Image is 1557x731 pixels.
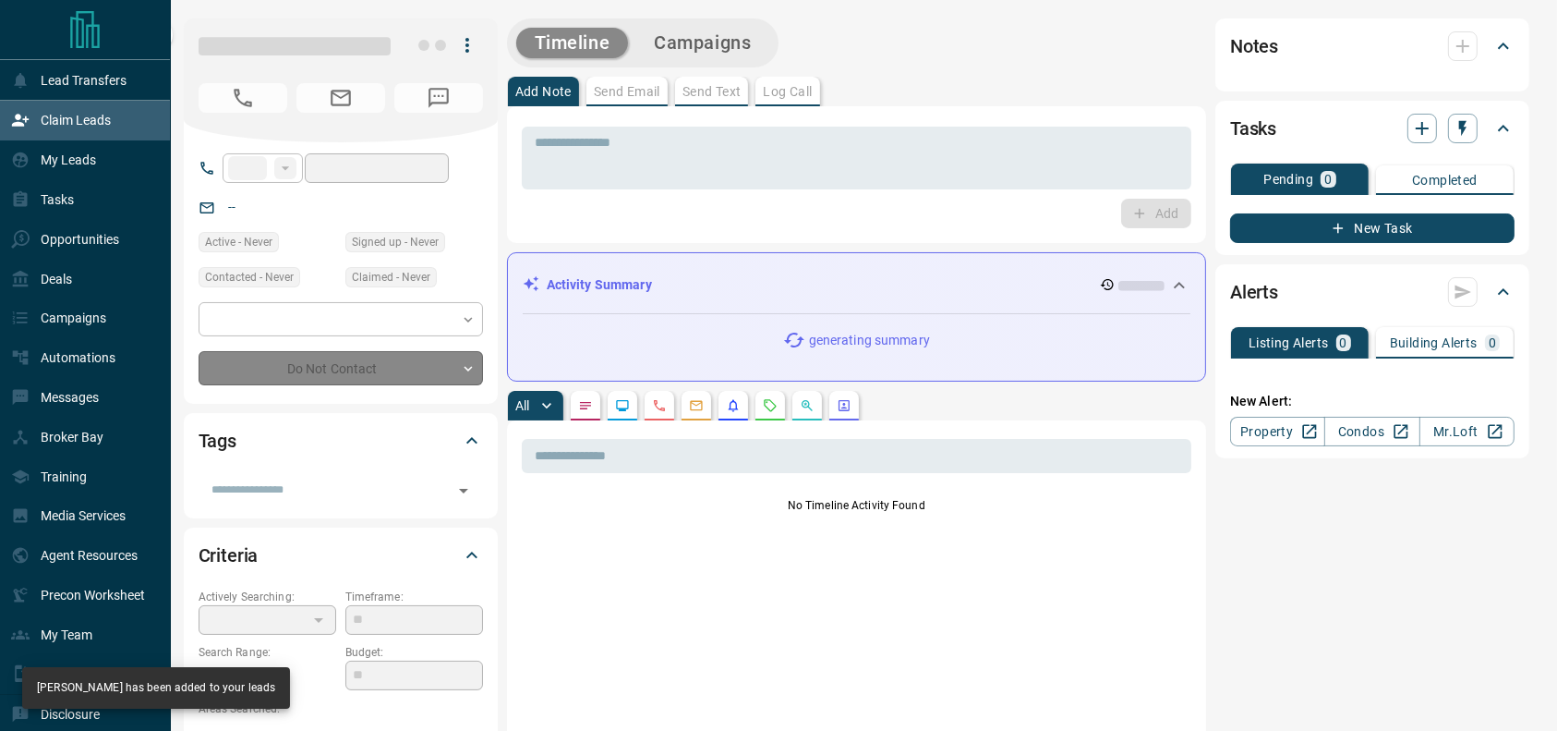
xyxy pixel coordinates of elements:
button: Timeline [516,28,629,58]
svg: Agent Actions [837,398,851,413]
span: No Email [296,83,385,113]
span: No Number [199,83,287,113]
svg: Lead Browsing Activity [615,398,630,413]
h2: Notes [1230,31,1278,61]
p: Budget: [345,644,483,661]
p: Add Note [515,85,572,98]
p: No Timeline Activity Found [522,497,1191,514]
p: Timeframe: [345,589,483,605]
h2: Alerts [1230,277,1278,307]
svg: Emails [689,398,704,413]
svg: Listing Alerts [726,398,741,413]
a: Mr.Loft [1419,417,1515,446]
div: Criteria [199,533,483,578]
span: No Number [394,83,483,113]
p: Listing Alerts [1249,336,1329,349]
span: Contacted - Never [205,268,294,286]
button: New Task [1230,213,1515,243]
div: [PERSON_NAME] has been added to your leads [37,673,275,703]
div: Tasks [1230,106,1515,151]
h2: Tasks [1230,114,1276,143]
svg: Notes [578,398,593,413]
p: Pending [1263,173,1313,186]
button: Open [451,478,477,504]
p: 0 [1324,173,1332,186]
a: -- [228,200,235,214]
p: New Alert: [1230,392,1515,411]
p: generating summary [809,331,930,350]
button: Campaigns [635,28,769,58]
div: Alerts [1230,270,1515,314]
h2: Tags [199,426,236,456]
p: Activity Summary [547,275,652,295]
span: Active - Never [205,233,272,251]
p: -- - -- [199,661,336,691]
p: Search Range: [199,644,336,661]
div: Activity Summary [523,268,1190,302]
p: 0 [1340,336,1347,349]
svg: Requests [763,398,778,413]
span: Claimed - Never [352,268,430,286]
span: Signed up - Never [352,233,439,251]
h2: Criteria [199,541,259,570]
div: Do Not Contact [199,351,483,385]
div: Tags [199,419,483,463]
p: Building Alerts [1390,336,1478,349]
p: Areas Searched: [199,701,483,717]
svg: Calls [652,398,667,413]
p: Completed [1412,174,1478,187]
a: Property [1230,417,1325,446]
p: All [515,399,530,412]
div: Notes [1230,24,1515,68]
p: 0 [1489,336,1496,349]
p: Actively Searching: [199,589,336,605]
a: Condos [1324,417,1419,446]
svg: Opportunities [800,398,815,413]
